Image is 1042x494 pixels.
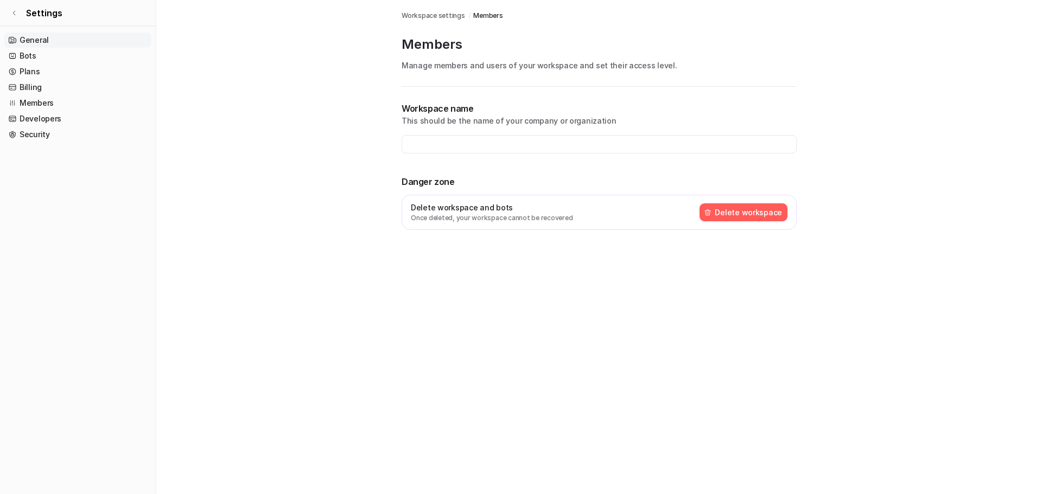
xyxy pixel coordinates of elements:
[473,11,503,21] a: Members
[4,111,151,126] a: Developers
[402,36,797,53] p: Members
[4,64,151,79] a: Plans
[468,11,471,21] span: /
[4,127,151,142] a: Security
[411,213,573,223] p: Once deleted, your workspace cannot be recovered
[26,7,62,20] span: Settings
[411,202,573,213] p: Delete workspace and bots
[402,11,465,21] a: Workspace settings
[402,175,797,188] p: Danger zone
[4,95,151,111] a: Members
[402,115,797,126] p: This should be the name of your company or organization
[402,102,797,115] p: Workspace name
[4,48,151,63] a: Bots
[4,33,151,48] a: General
[402,60,797,71] p: Manage members and users of your workspace and set their access level.
[700,203,787,221] button: Delete workspace
[4,80,151,95] a: Billing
